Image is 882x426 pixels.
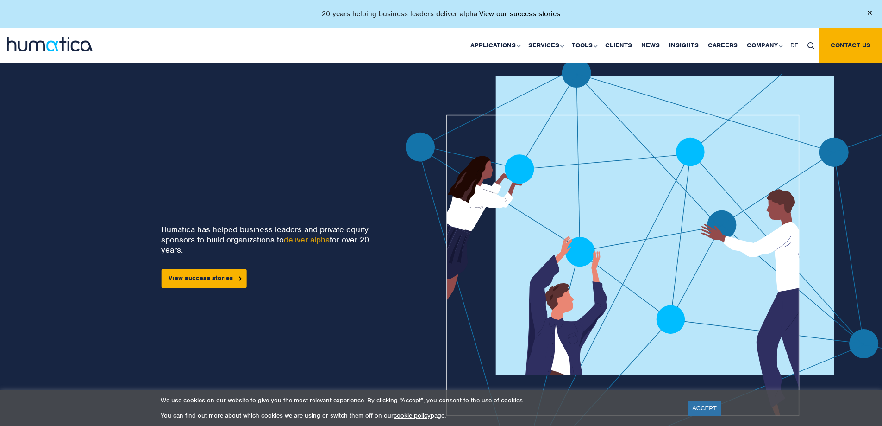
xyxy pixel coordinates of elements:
a: cookie policy [394,412,431,420]
a: Tools [567,28,601,63]
a: deliver alpha [284,235,330,245]
a: View success stories [161,269,246,288]
p: Humatica has helped business leaders and private equity sponsors to build organizations to for ov... [161,224,375,255]
p: You can find out more about which cookies we are using or switch them off on our page. [161,412,676,420]
a: Clients [601,28,637,63]
a: DE [786,28,803,63]
a: Contact us [819,28,882,63]
a: Careers [703,28,742,63]
p: 20 years helping business leaders deliver alpha. [322,9,560,19]
a: Insights [664,28,703,63]
a: Applications [466,28,524,63]
img: arrowicon [239,276,242,280]
img: search_icon [807,42,814,49]
a: Services [524,28,567,63]
span: DE [790,41,798,49]
p: We use cookies on our website to give you the most relevant experience. By clicking “Accept”, you... [161,396,676,404]
a: View our success stories [479,9,560,19]
a: Company [742,28,786,63]
img: logo [7,37,93,51]
a: ACCEPT [688,401,721,416]
a: News [637,28,664,63]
